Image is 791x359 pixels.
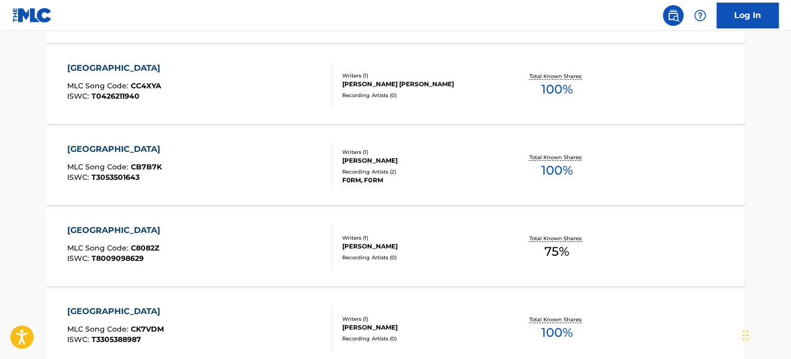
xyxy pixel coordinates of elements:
[67,254,92,263] span: ISWC :
[92,335,141,344] span: T3305388987
[67,324,131,334] span: MLC Song Code :
[67,224,165,237] div: [GEOGRAPHIC_DATA]
[46,128,745,205] a: [GEOGRAPHIC_DATA]MLC Song Code:CB7B7KISWC:T3053501643Writers (1)[PERSON_NAME]Recording Artists (2...
[342,91,498,99] div: Recording Artists ( 0 )
[67,143,165,155] div: [GEOGRAPHIC_DATA]
[342,323,498,332] div: [PERSON_NAME]
[67,335,92,344] span: ISWC :
[663,5,683,26] a: Public Search
[342,80,498,89] div: [PERSON_NAME] [PERSON_NAME]
[92,173,140,182] span: T3053501643
[67,243,131,253] span: MLC Song Code :
[342,72,498,80] div: Writers ( 1 )
[46,46,745,124] a: [GEOGRAPHIC_DATA]MLC Song Code:CC4XYAISWC:T0426211940Writers (1)[PERSON_NAME] [PERSON_NAME]Record...
[342,148,498,156] div: Writers ( 1 )
[46,209,745,286] a: [GEOGRAPHIC_DATA]MLC Song Code:C8082ZISWC:T8009098629Writers (1)[PERSON_NAME]Recording Artists (0...
[739,309,791,359] iframe: Chat Widget
[67,91,92,101] span: ISWC :
[694,9,706,22] img: help
[67,81,131,90] span: MLC Song Code :
[742,320,749,351] div: Drag
[544,242,569,261] span: 75 %
[541,323,572,342] span: 100 %
[717,3,779,28] a: Log In
[67,162,131,171] span: MLC Song Code :
[342,176,498,185] div: F0RM, F0RM
[12,8,52,23] img: MLC Logo
[92,91,140,101] span: T0426211940
[131,324,164,334] span: CK7VDM
[131,243,159,253] span: C8082Z
[342,335,498,342] div: Recording Artists ( 0 )
[67,62,165,74] div: [GEOGRAPHIC_DATA]
[67,173,92,182] span: ISWC :
[131,162,162,171] span: CB7B7K
[67,305,165,318] div: [GEOGRAPHIC_DATA]
[92,254,144,263] span: T8009098629
[342,156,498,165] div: [PERSON_NAME]
[541,80,572,99] span: 100 %
[667,9,679,22] img: search
[342,234,498,242] div: Writers ( 1 )
[342,315,498,323] div: Writers ( 1 )
[131,81,161,90] span: CC4XYA
[541,161,572,180] span: 100 %
[529,72,584,80] p: Total Known Shares:
[342,242,498,251] div: [PERSON_NAME]
[690,5,710,26] div: Help
[342,168,498,176] div: Recording Artists ( 2 )
[342,254,498,261] div: Recording Artists ( 0 )
[529,235,584,242] p: Total Known Shares:
[529,316,584,323] p: Total Known Shares:
[529,153,584,161] p: Total Known Shares:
